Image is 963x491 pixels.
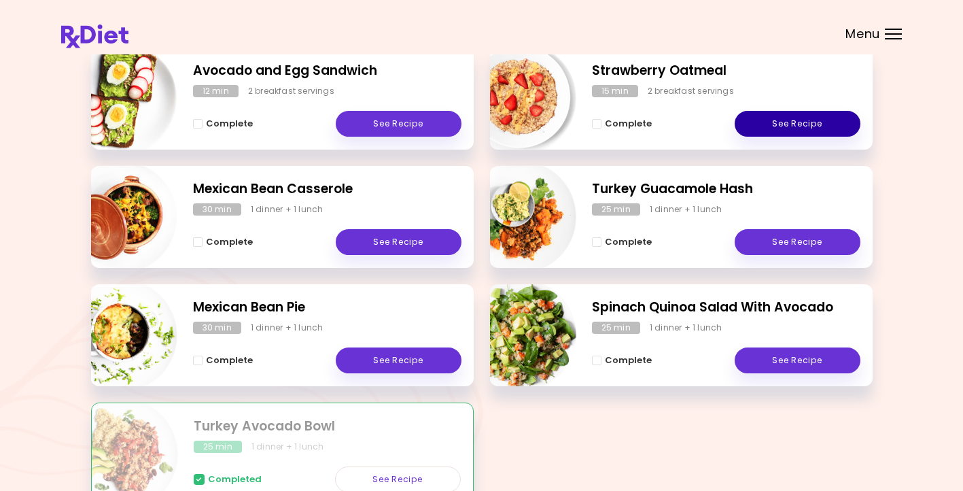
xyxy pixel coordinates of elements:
h2: Avocado and Egg Sandwich [193,61,461,81]
h2: Spinach Quinoa Salad With Avocado [592,298,860,318]
button: Complete - Spinach Quinoa Salad With Avocado [592,352,652,369]
div: 25 min [592,322,640,334]
span: Complete [605,237,652,248]
button: Complete - Turkey Guacamole Hash [592,234,652,250]
div: 1 dinner + 1 lunch [650,203,722,216]
h2: Turkey Avocado Bowl [194,417,461,437]
button: Complete - Mexican Bean Casserole [193,234,253,250]
div: 1 dinner + 1 lunch [251,441,324,453]
img: Info - Mexican Bean Casserole [65,160,177,273]
div: 25 min [592,203,640,216]
div: 2 breakfast servings [248,85,334,97]
div: 1 dinner + 1 lunch [650,322,722,334]
a: See Recipe - Avocado and Egg Sandwich [336,111,461,137]
img: Info - Avocado and Egg Sandwich [65,42,177,155]
span: Menu [845,28,880,40]
img: Info - Mexican Bean Pie [65,279,177,392]
div: 25 min [194,441,242,453]
div: 2 breakfast servings [648,85,734,97]
span: Complete [605,355,652,366]
button: Complete - Mexican Bean Pie [193,352,253,369]
a: See Recipe - Spinach Quinoa Salad With Avocado [735,348,860,373]
div: 12 min [193,85,239,97]
h2: Mexican Bean Casserole [193,180,461,199]
img: Info - Strawberry Oatmeal [463,42,576,155]
span: Complete [206,237,253,248]
span: Complete [206,355,253,366]
button: Complete - Strawberry Oatmeal [592,116,652,132]
a: See Recipe - Mexican Bean Pie [336,348,461,373]
span: Complete [605,118,652,129]
button: Complete - Avocado and Egg Sandwich [193,116,253,132]
a: See Recipe - Strawberry Oatmeal [735,111,860,137]
img: Info - Turkey Guacamole Hash [463,160,576,273]
div: 1 dinner + 1 lunch [251,203,323,216]
img: Info - Spinach Quinoa Salad With Avocado [463,279,576,392]
a: See Recipe - Turkey Guacamole Hash [735,229,860,255]
div: 1 dinner + 1 lunch [251,322,323,334]
span: Complete [206,118,253,129]
a: See Recipe - Mexican Bean Casserole [336,229,461,255]
h2: Mexican Bean Pie [193,298,461,318]
div: 15 min [592,85,638,97]
span: Completed [208,474,262,485]
h2: Turkey Guacamole Hash [592,180,860,199]
img: RxDiet [61,24,128,48]
div: 30 min [193,203,241,216]
h2: Strawberry Oatmeal [592,61,860,81]
div: 30 min [193,322,241,334]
